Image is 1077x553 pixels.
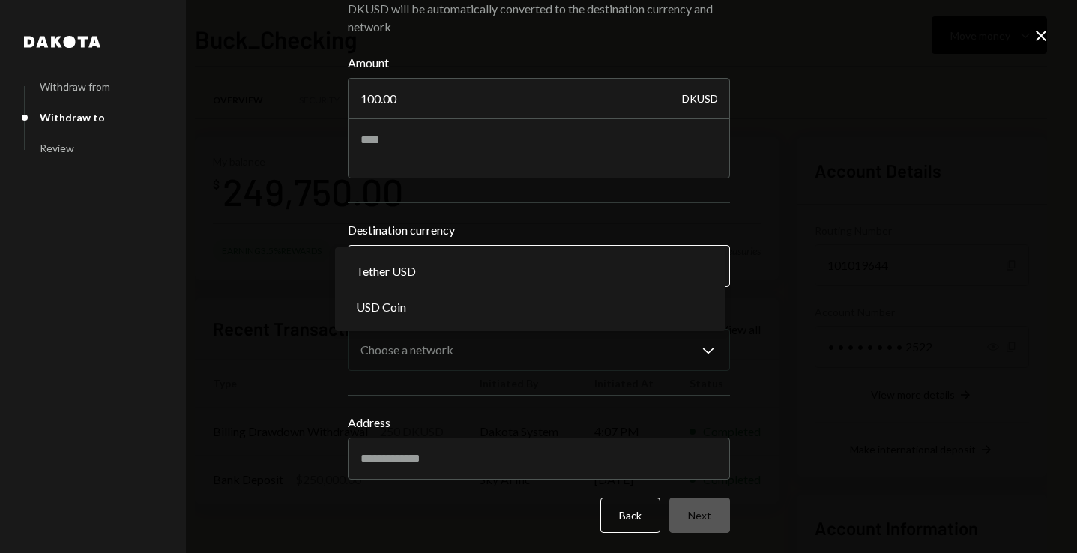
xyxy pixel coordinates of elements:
input: Enter amount [348,78,730,120]
label: Address [348,414,730,432]
button: Back [600,498,660,533]
div: Withdraw from [40,80,110,93]
div: Withdraw to [40,111,105,124]
label: Destination currency [348,221,730,239]
button: Destination network [348,329,730,371]
div: Review [40,142,74,154]
div: DKUSD [682,78,718,120]
span: USD Coin [356,298,406,316]
label: Amount [348,54,730,72]
button: Destination currency [348,245,730,287]
span: Tether USD [356,262,416,280]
